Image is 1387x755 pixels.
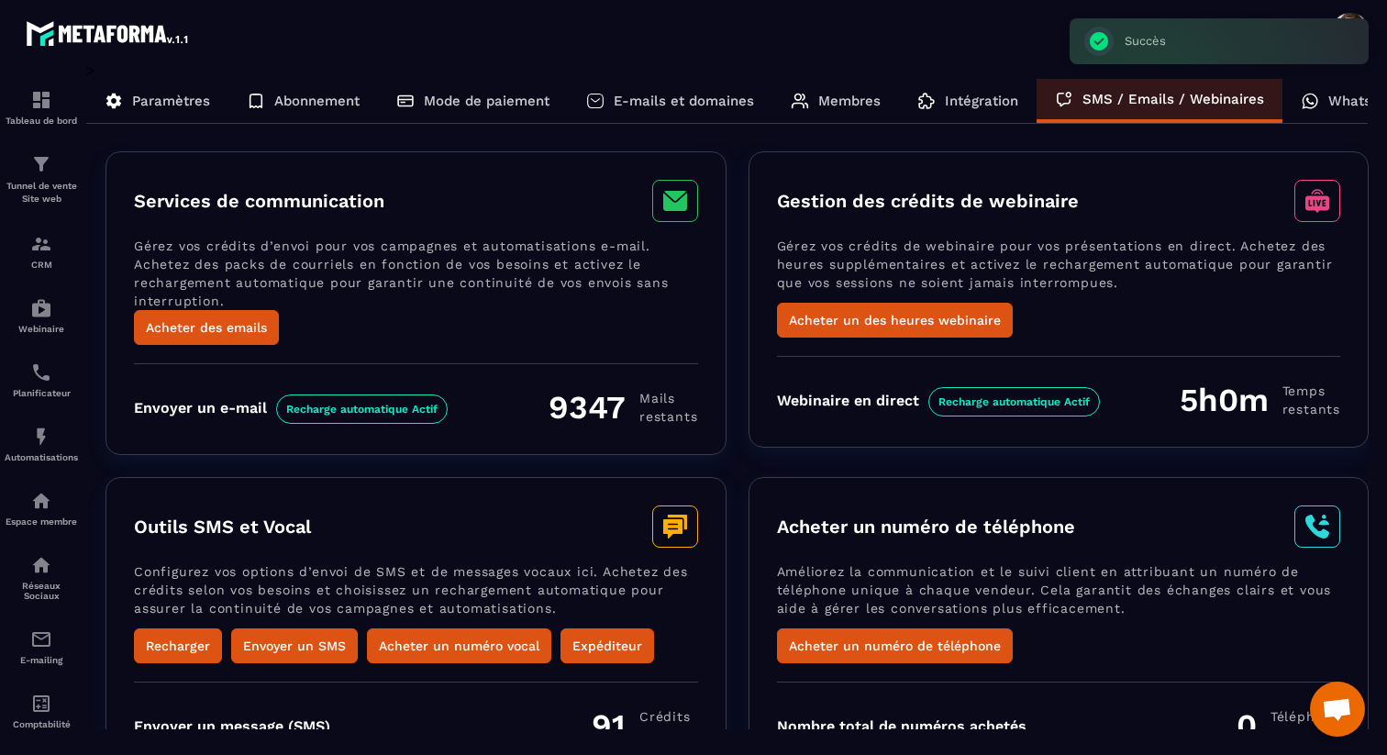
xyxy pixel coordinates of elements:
[5,348,78,412] a: schedulerschedulerPlanificateur
[30,153,52,175] img: formation
[549,388,697,427] div: 9347
[5,139,78,219] a: formationformationTunnel de vente Site web
[777,516,1075,538] h3: Acheter un numéro de téléphone
[274,93,360,109] p: Abonnement
[592,706,697,745] div: 91
[5,655,78,665] p: E-mailing
[5,219,78,283] a: formationformationCRM
[5,476,78,540] a: automationsautomationsEspace membre
[777,628,1013,663] button: Acheter un numéro de téléphone
[30,89,52,111] img: formation
[5,615,78,679] a: emailemailE-mailing
[777,237,1341,303] p: Gérez vos crédits de webinaire pour vos présentations en direct. Achetez des heures supplémentair...
[30,490,52,512] img: automations
[1237,706,1340,745] div: 0
[639,726,697,744] span: restants
[945,93,1018,109] p: Intégration
[5,719,78,729] p: Comptabilité
[30,628,52,650] img: email
[560,628,654,663] button: Expéditeur
[134,628,222,663] button: Recharger
[276,394,448,424] span: Recharge automatique Actif
[5,516,78,527] p: Espace membre
[30,693,52,715] img: accountant
[1082,91,1264,107] p: SMS / Emails / Webinaires
[30,426,52,448] img: automations
[5,260,78,270] p: CRM
[777,392,1100,409] div: Webinaire en direct
[134,237,698,310] p: Gérez vos crédits d’envoi pour vos campagnes et automatisations e-mail. Achetez des packs de cour...
[134,717,330,735] div: Envoyer un message (SMS)
[928,387,1100,416] span: Recharge automatique Actif
[639,707,697,726] span: Crédits
[134,562,698,628] p: Configurez vos options d’envoi de SMS et de messages vocaux ici. Achetez des crédits selon vos be...
[30,297,52,319] img: automations
[5,116,78,126] p: Tableau de bord
[231,628,358,663] button: Envoyer un SMS
[639,389,697,407] span: Mails
[5,283,78,348] a: automationsautomationsWebinaire
[5,452,78,462] p: Automatisations
[777,190,1079,212] h3: Gestion des crédits de webinaire
[1282,382,1340,400] span: Temps
[5,324,78,334] p: Webinaire
[5,180,78,205] p: Tunnel de vente Site web
[614,93,754,109] p: E-mails et domaines
[134,190,384,212] h3: Services de communication
[26,17,191,50] img: logo
[1270,726,1340,744] span: Nombre
[777,562,1341,628] p: Améliorez la communication et le suivi client en attribuant un numéro de téléphone unique à chaqu...
[777,303,1013,338] button: Acheter un des heures webinaire
[30,554,52,576] img: social-network
[5,412,78,476] a: automationsautomationsAutomatisations
[639,407,697,426] span: restants
[30,233,52,255] img: formation
[5,388,78,398] p: Planificateur
[134,516,311,538] h3: Outils SMS et Vocal
[777,717,1026,735] div: Nombre total de numéros achetés
[5,581,78,601] p: Réseaux Sociaux
[818,93,881,109] p: Membres
[5,75,78,139] a: formationformationTableau de bord
[5,679,78,743] a: accountantaccountantComptabilité
[1310,682,1365,737] div: Ouvrir le chat
[367,628,551,663] button: Acheter un numéro vocal
[1282,400,1340,418] span: restants
[132,93,210,109] p: Paramètres
[1180,381,1340,419] div: 5h0m
[424,93,549,109] p: Mode de paiement
[1270,707,1340,726] span: Téléphone
[30,361,52,383] img: scheduler
[5,540,78,615] a: social-networksocial-networkRéseaux Sociaux
[134,399,448,416] div: Envoyer un e-mail
[134,310,279,345] button: Acheter des emails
